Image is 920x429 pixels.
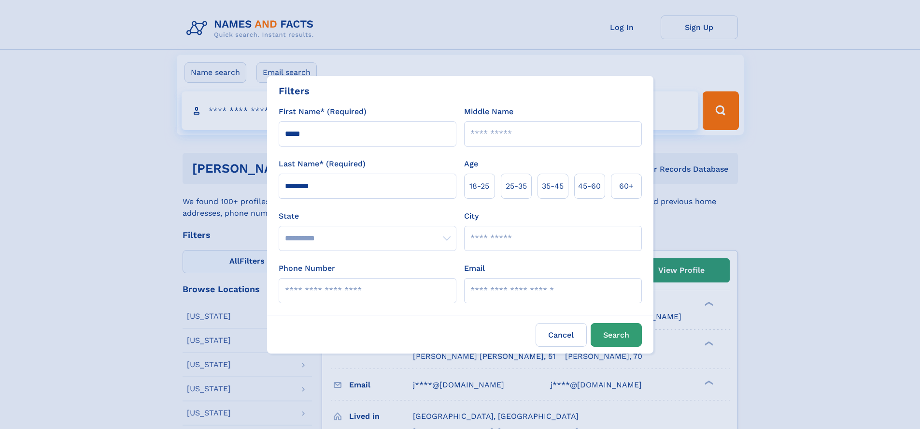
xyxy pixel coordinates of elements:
label: Cancel [536,323,587,347]
span: 45‑60 [578,180,601,192]
label: Last Name* (Required) [279,158,366,170]
label: Age [464,158,478,170]
span: 25‑35 [506,180,527,192]
label: Middle Name [464,106,513,118]
span: 60+ [619,180,634,192]
div: Filters [279,84,310,98]
button: Search [591,323,642,347]
span: 18‑25 [469,180,489,192]
label: First Name* (Required) [279,106,367,118]
label: State [279,210,456,222]
label: Email [464,263,485,274]
label: Phone Number [279,263,335,274]
label: City [464,210,479,222]
span: 35‑45 [542,180,564,192]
